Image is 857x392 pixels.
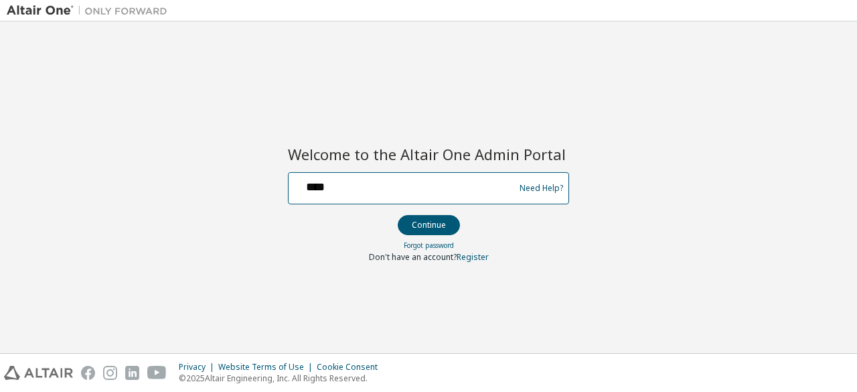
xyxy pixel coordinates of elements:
span: Don't have an account? [369,251,457,263]
img: Altair One [7,4,174,17]
div: Cookie Consent [317,362,386,373]
div: Website Terms of Use [218,362,317,373]
img: facebook.svg [81,366,95,380]
img: linkedin.svg [125,366,139,380]
a: Forgot password [404,241,454,250]
img: youtube.svg [147,366,167,380]
div: Privacy [179,362,218,373]
p: © 2025 Altair Engineering, Inc. All Rights Reserved. [179,373,386,384]
a: Register [457,251,489,263]
a: Need Help? [520,188,563,188]
button: Continue [398,215,460,235]
h2: Welcome to the Altair One Admin Portal [288,145,569,164]
img: altair_logo.svg [4,366,73,380]
img: instagram.svg [103,366,117,380]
